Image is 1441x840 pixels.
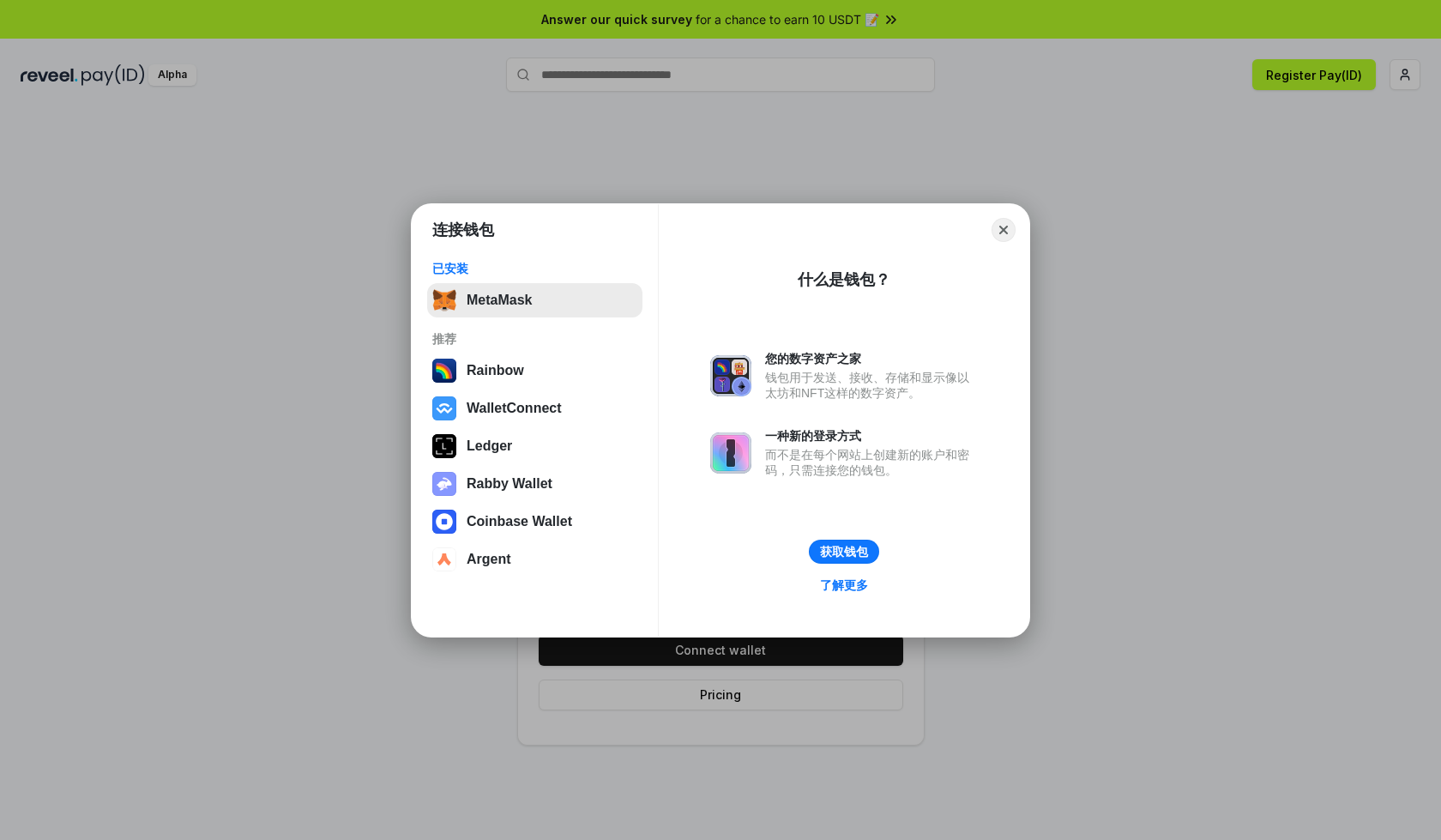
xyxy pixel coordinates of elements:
[427,429,642,463] button: Ledger
[467,476,552,492] div: Rabby Wallet
[467,514,572,529] div: Coinbase Wallet
[432,472,456,496] img: svg+xml,%3Csvg%20xmlns%3D%22http%3A%2F%2Fwww.w3.org%2F2000%2Fsvg%22%20fill%3D%22none%22%20viewBox...
[467,438,512,454] div: Ledger
[427,467,642,501] button: Rabby Wallet
[427,505,642,539] button: Coinbase Wallet
[432,331,637,347] div: 推荐
[432,547,456,571] img: svg+xml,%3Csvg%20width%3D%2228%22%20height%3D%2228%22%20viewBox%3D%220%200%2028%2028%22%20fill%3D...
[798,269,890,290] div: 什么是钱包？
[432,510,456,534] img: svg+xml,%3Csvg%20width%3D%2228%22%20height%3D%2228%22%20viewBox%3D%220%200%2028%2028%22%20fill%3D...
[467,293,532,308] div: MetaMask
[427,354,642,388] button: Rainbow
[820,577,868,593] div: 了解更多
[427,391,642,426] button: WalletConnect
[992,218,1016,242] button: Close
[467,401,562,416] div: WalletConnect
[765,370,978,401] div: 钱包用于发送、接收、存储和显示像以太坊和NFT这样的数字资产。
[765,428,978,444] div: 一种新的登录方式
[432,261,637,276] div: 已安装
[432,288,456,312] img: svg+xml,%3Csvg%20fill%3D%22none%22%20height%3D%2233%22%20viewBox%3D%220%200%2035%2033%22%20width%...
[710,432,751,474] img: svg+xml,%3Csvg%20xmlns%3D%22http%3A%2F%2Fwww.w3.org%2F2000%2Fsvg%22%20fill%3D%22none%22%20viewBox...
[432,434,456,458] img: svg+xml,%3Csvg%20xmlns%3D%22http%3A%2F%2Fwww.w3.org%2F2000%2Fsvg%22%20width%3D%2228%22%20height%3...
[710,355,751,396] img: svg+xml,%3Csvg%20xmlns%3D%22http%3A%2F%2Fwww.w3.org%2F2000%2Fsvg%22%20fill%3D%22none%22%20viewBox...
[467,552,511,567] div: Argent
[809,540,879,564] button: 获取钱包
[467,363,524,378] div: Rainbow
[432,359,456,383] img: svg+xml,%3Csvg%20width%3D%22120%22%20height%3D%22120%22%20viewBox%3D%220%200%20120%20120%22%20fil...
[765,447,978,478] div: 而不是在每个网站上创建新的账户和密码，只需连接您的钱包。
[810,574,878,596] a: 了解更多
[427,542,642,577] button: Argent
[427,283,642,317] button: MetaMask
[432,220,494,240] h1: 连接钱包
[765,351,978,366] div: 您的数字资产之家
[432,396,456,420] img: svg+xml,%3Csvg%20width%3D%2228%22%20height%3D%2228%22%20viewBox%3D%220%200%2028%2028%22%20fill%3D...
[820,544,868,559] div: 获取钱包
